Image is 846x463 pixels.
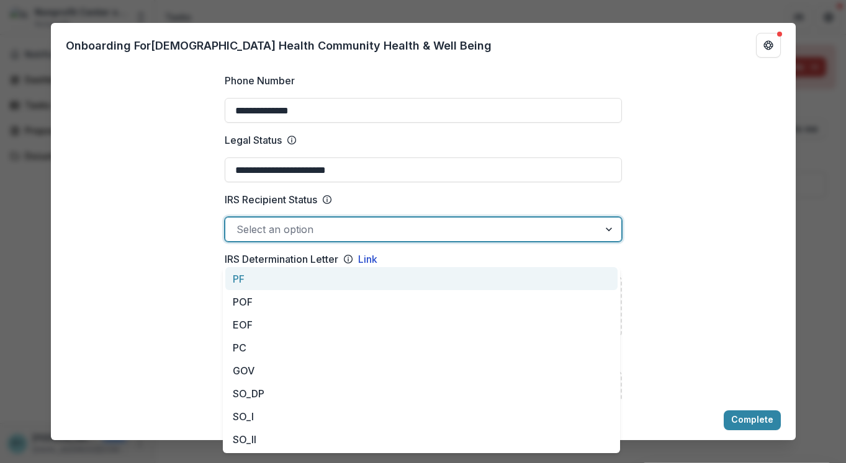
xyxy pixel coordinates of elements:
[225,267,618,290] div: PF
[225,405,618,428] div: SO_I
[225,359,618,382] div: GOV
[225,290,618,313] div: POF
[225,313,618,336] div: EOF
[225,73,295,88] p: Phone Number
[225,428,618,451] div: SO_II
[225,192,317,207] p: IRS Recipient Status
[66,37,492,54] p: Onboarding For [DEMOGRAPHIC_DATA] Health Community Health & Well Being
[358,252,377,267] a: Link
[225,382,618,405] div: SO_DP
[225,252,338,267] p: IRS Determination Letter
[225,133,282,148] p: Legal Status
[225,336,618,359] div: PC
[756,33,781,58] button: Get Help
[223,267,620,453] div: Select options list
[724,410,781,430] button: Complete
